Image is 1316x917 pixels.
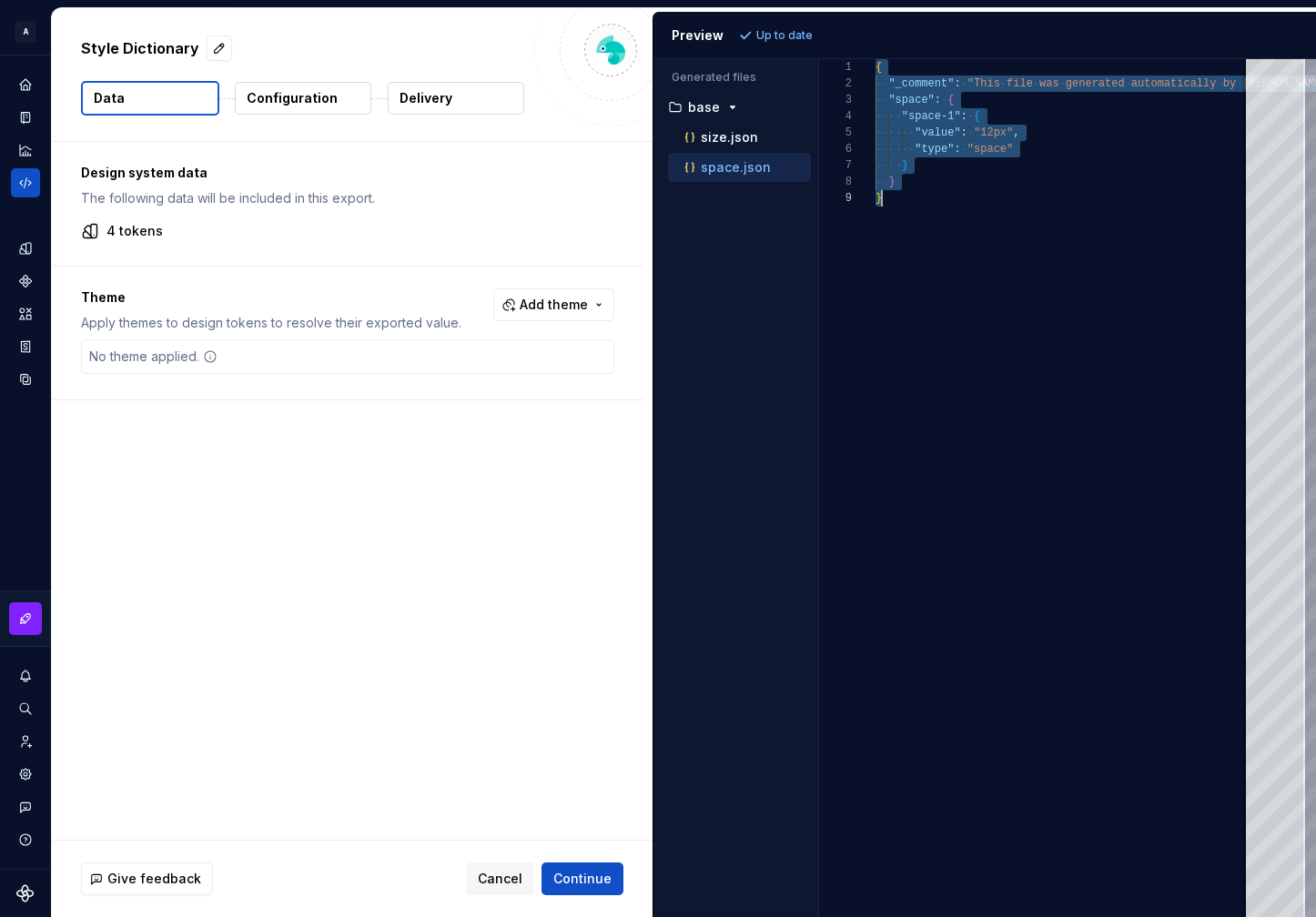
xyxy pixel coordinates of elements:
[688,100,720,115] p: base
[974,110,980,123] span: {
[11,760,40,789] a: Settings
[11,103,40,132] a: Documentation
[1013,126,1019,139] span: ,
[819,174,852,190] div: 8
[954,77,960,90] span: :
[11,365,40,394] a: Data sources
[81,189,614,207] p: The following data will be included in this export.
[106,222,163,240] p: 4 tokens
[672,70,800,85] p: Generated files
[247,89,338,107] p: Configuration
[15,21,36,43] div: A
[961,126,967,139] span: :
[888,94,934,106] span: "space"
[11,70,40,99] a: Home
[876,61,882,74] span: {
[935,94,941,106] span: :
[553,870,612,888] span: Continue
[388,82,524,115] button: Delivery
[888,176,895,188] span: }
[107,870,201,888] span: Give feedback
[819,59,852,76] div: 1
[974,126,1013,139] span: "12px"
[967,143,1013,156] span: "space"
[11,694,40,723] button: Search ⌘K
[235,82,371,115] button: Configuration
[542,862,623,895] button: Continue
[819,157,852,174] div: 7
[11,332,40,361] a: Storybook stories
[661,97,811,117] button: base
[478,870,522,888] span: Cancel
[493,288,614,321] button: Add theme
[961,110,967,123] span: :
[81,314,461,332] p: Apply themes to design tokens to resolve their exported value.
[400,89,452,107] p: Delivery
[82,340,225,373] div: No theme applied.
[876,192,882,205] span: }
[4,12,47,51] button: A
[81,288,461,307] p: Theme
[701,130,758,145] p: size.json
[81,862,213,895] button: Give feedback
[668,127,811,147] button: size.json
[672,26,724,45] div: Preview
[11,792,40,821] button: Contact support
[902,159,908,172] span: }
[701,160,771,175] p: space.json
[819,190,852,207] div: 9
[954,143,960,156] span: :
[16,884,35,902] svg: Supernova Logo
[888,77,954,90] span: "_comment"
[81,164,614,182] p: Design system data
[11,234,40,263] a: Design tokens
[11,168,40,197] a: Code automation
[11,727,40,756] a: Invite team
[819,76,852,92] div: 2
[11,661,40,690] button: Notifications
[11,299,40,328] a: Assets
[819,141,852,157] div: 6
[520,296,588,314] span: Add theme
[81,37,199,59] p: Style Dictionary
[668,157,811,177] button: space.json
[94,89,125,107] p: Data
[756,28,813,43] p: Up to date
[915,143,954,156] span: "type"
[915,126,960,139] span: "value"
[819,108,852,125] div: 4
[81,81,219,116] button: Data
[819,92,852,108] div: 3
[11,136,40,165] a: Analytics
[466,862,534,895] button: Cancel
[11,267,40,296] a: Components
[902,110,961,123] span: "space-1"
[819,125,852,141] div: 5
[947,94,954,106] span: {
